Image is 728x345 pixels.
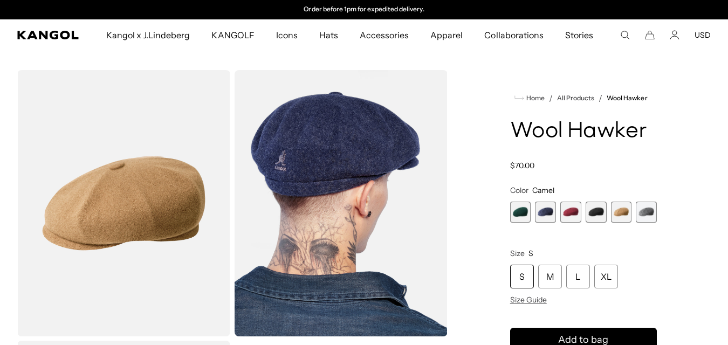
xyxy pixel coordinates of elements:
[308,19,349,51] a: Hats
[560,202,581,223] label: Cranberry
[510,265,534,288] div: S
[532,185,554,195] span: Camel
[510,161,534,170] span: $70.00
[201,19,265,51] a: KANGOLF
[473,19,554,51] a: Collaborations
[360,19,409,51] span: Accessories
[545,92,553,105] li: /
[594,92,602,105] li: /
[430,19,463,51] span: Apparel
[524,94,545,102] span: Home
[253,5,475,14] div: 2 of 2
[319,19,338,51] span: Hats
[253,5,475,14] slideshow-component: Announcement bar
[636,202,657,223] div: 6 of 6
[695,30,711,40] button: USD
[349,19,420,51] a: Accessories
[594,265,618,288] div: XL
[620,30,630,40] summary: Search here
[235,70,448,336] img: navy-marl
[586,202,607,223] label: Black
[566,265,590,288] div: L
[535,202,556,223] label: Navy Marl
[554,19,604,51] a: Stories
[484,19,543,51] span: Collaborations
[17,31,79,39] a: Kangol
[636,202,657,223] label: Flannel
[510,92,657,105] nav: breadcrumbs
[670,30,679,40] a: Account
[510,120,657,143] h1: Wool Hawker
[265,19,308,51] a: Icons
[645,30,655,40] button: Cart
[510,202,531,223] div: 1 of 6
[253,5,475,14] div: Announcement
[535,202,556,223] div: 2 of 6
[211,19,254,51] span: KANGOLF
[106,19,190,51] span: Kangol x J.Lindeberg
[420,19,473,51] a: Apparel
[95,19,201,51] a: Kangol x J.Lindeberg
[528,249,533,258] span: S
[17,70,230,336] img: color-camel
[510,249,525,258] span: Size
[611,202,632,223] div: 5 of 6
[557,94,594,102] a: All Products
[565,19,593,51] span: Stories
[510,202,531,223] label: Deep Emerald
[607,94,647,102] a: Wool Hawker
[586,202,607,223] div: 4 of 6
[510,185,528,195] span: Color
[276,19,298,51] span: Icons
[304,5,424,14] p: Order before 1pm for expedited delivery.
[510,295,547,305] span: Size Guide
[611,202,632,223] label: Camel
[538,265,562,288] div: M
[514,93,545,103] a: Home
[560,202,581,223] div: 3 of 6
